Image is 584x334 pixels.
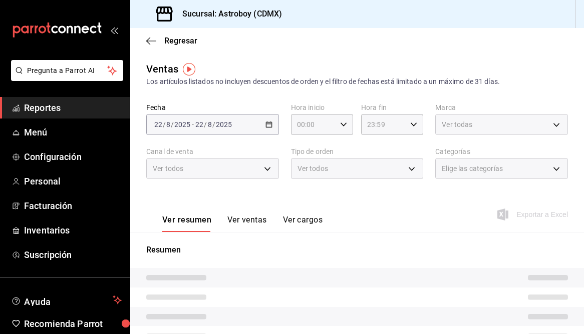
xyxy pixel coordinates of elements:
span: Facturación [24,199,122,212]
input: ---- [215,120,232,128]
div: Ventas [146,61,178,76]
div: navigation tabs [162,215,323,232]
button: Ver cargos [283,215,323,232]
img: Tooltip marker [183,63,195,75]
input: -- [207,120,212,128]
button: Ver resumen [162,215,211,232]
button: open_drawer_menu [110,26,118,34]
input: ---- [174,120,191,128]
input: -- [154,120,163,128]
span: Ayuda [24,294,109,306]
button: Pregunta a Parrot AI [11,60,123,81]
button: Regresar [146,36,197,45]
input: -- [166,120,171,128]
span: Inventarios [24,223,122,237]
span: Suscripción [24,248,122,261]
span: / [204,120,207,128]
span: Elige las categorías [442,163,503,173]
span: Menú [24,125,122,139]
span: Ver todas [442,119,472,129]
span: - [192,120,194,128]
h3: Sucursal: Astroboy (CDMX) [174,8,282,20]
label: Fecha [146,104,279,111]
span: / [171,120,174,128]
span: Ver todos [298,163,328,173]
span: Recomienda Parrot [24,317,122,330]
label: Hora inicio [291,104,353,111]
span: Configuración [24,150,122,163]
span: Pregunta a Parrot AI [27,65,108,76]
span: Regresar [164,36,197,45]
input: -- [195,120,204,128]
label: Canal de venta [146,148,279,155]
span: Reportes [24,101,122,114]
p: Resumen [146,244,568,256]
a: Pregunta a Parrot AI [7,72,123,83]
div: Los artículos listados no incluyen descuentos de orden y el filtro de fechas está limitado a un m... [146,76,568,87]
button: Ver ventas [227,215,267,232]
label: Marca [435,104,568,111]
label: Hora fin [361,104,423,111]
span: Personal [24,174,122,188]
label: Tipo de orden [291,148,424,155]
span: Ver todos [153,163,183,173]
label: Categorías [435,148,568,155]
span: / [212,120,215,128]
span: / [163,120,166,128]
